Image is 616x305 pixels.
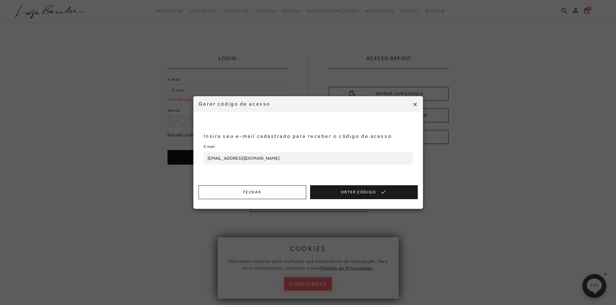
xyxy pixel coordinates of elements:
[412,98,418,110] span: ×
[204,133,413,140] p: Insira seu e-mail cadastrado para receber o código de acesso.
[310,185,418,199] button: Obter Código
[204,152,413,165] input: Informe o seu e-mail
[204,143,215,150] label: E-mail:
[199,185,306,199] button: Fechar
[199,100,418,107] h4: Gerar código de acesso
